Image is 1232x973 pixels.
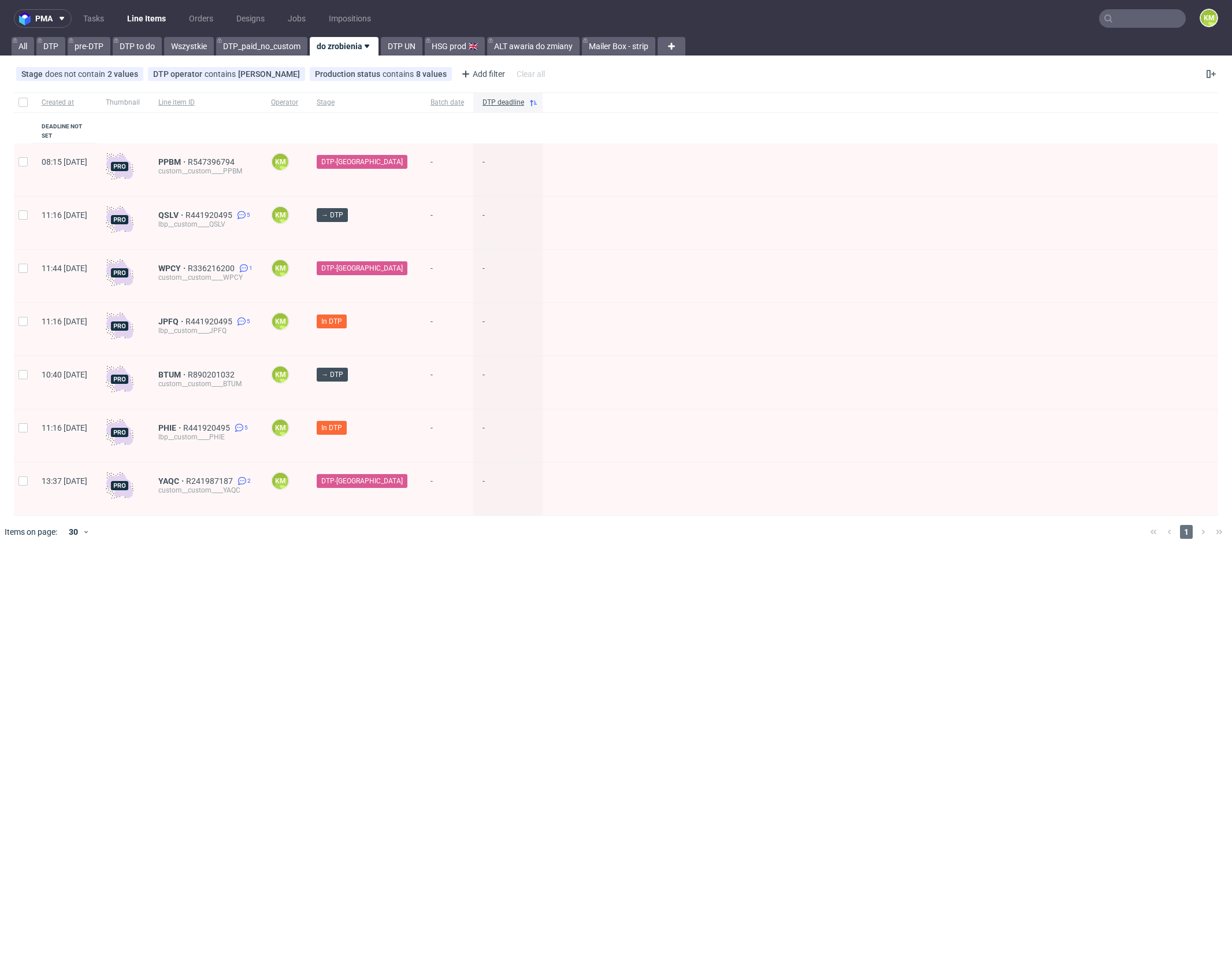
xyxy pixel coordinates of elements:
[431,264,464,288] span: -
[483,157,533,182] span: -
[272,313,288,330] figcaption: KM
[483,423,533,448] span: -
[321,476,403,486] span: DTP-[GEOGRAPHIC_DATA]
[272,260,288,276] figcaption: KM
[238,69,300,79] div: [PERSON_NAME]
[158,167,253,176] div: custom__custom____PPBM
[235,210,250,220] a: 5
[272,420,288,436] figcaption: KM
[158,210,185,220] a: QSLV
[186,476,235,486] a: R241987187
[158,326,253,335] div: lbp__custom____JPFQ
[158,98,253,108] span: Line item ID
[68,37,110,56] a: pre-DTP
[188,157,237,167] span: R547396794
[158,264,188,273] span: WPCY
[487,37,580,56] a: ALT awaria do zmiany
[232,423,248,432] a: 5
[315,69,383,79] span: Production status
[42,370,87,379] span: 10:40 [DATE]
[62,524,83,540] div: 30
[416,69,447,79] div: 8 values
[425,37,485,56] a: HSG prod 🇬🇧
[42,423,87,432] span: 11:16 [DATE]
[431,317,464,342] span: -
[431,157,464,182] span: -
[19,12,35,25] img: logo
[106,98,140,108] span: Thumbnail
[158,157,188,167] a: PPBM
[42,476,87,486] span: 13:37 [DATE]
[183,423,232,432] a: R441920495
[185,317,235,326] a: R441920495
[383,69,416,79] span: contains
[310,37,378,56] a: do zrobienia
[158,476,186,486] a: YAQC
[153,69,205,79] span: DTP operator
[158,220,253,229] div: lbp__custom____QSLV
[483,370,533,395] span: -
[158,273,253,282] div: custom__custom____WPCY
[1180,525,1193,539] span: 1
[483,210,533,235] span: -
[188,264,237,273] a: R336216200
[158,370,188,379] a: BTUM
[106,206,133,234] img: pro-icon.017ec5509f39f3e742e3.png
[106,419,133,446] img: pro-icon.017ec5509f39f3e742e3.png
[76,9,111,28] a: Tasks
[106,365,133,393] img: pro-icon.017ec5509f39f3e742e3.png
[235,476,251,486] a: 2
[249,264,253,273] span: 1
[272,154,288,170] figcaption: KM
[483,317,533,342] span: -
[106,472,133,500] img: pro-icon.017ec5509f39f3e742e3.png
[164,37,214,56] a: Wszystkie
[185,210,235,220] a: R441920495
[188,370,237,379] a: R890201032
[158,317,185,326] a: JPFQ
[272,367,288,383] figcaption: KM
[317,98,412,108] span: Stage
[272,473,288,489] figcaption: KM
[431,98,464,108] span: Batch date
[42,317,87,326] span: 11:16 [DATE]
[483,98,524,108] span: DTP deadline
[431,423,464,448] span: -
[247,476,251,486] span: 2
[229,9,272,28] a: Designs
[235,317,250,326] a: 5
[205,69,238,79] span: contains
[431,210,464,235] span: -
[431,370,464,395] span: -
[321,210,343,220] span: → DTP
[42,157,87,167] span: 08:15 [DATE]
[158,486,253,495] div: custom__custom____YAQC
[12,37,34,56] a: All
[158,423,183,432] a: PHIE
[582,37,655,56] a: Mailer Box - strip
[272,207,288,223] figcaption: KM
[158,379,253,389] div: custom__custom____BTUM
[42,210,87,220] span: 11:16 [DATE]
[321,157,403,167] span: DTP-[GEOGRAPHIC_DATA]
[106,259,133,287] img: pro-icon.017ec5509f39f3e742e3.png
[106,153,133,180] img: pro-icon.017ec5509f39f3e742e3.png
[457,65,507,83] div: Add filter
[247,210,250,220] span: 5
[42,264,87,273] span: 11:44 [DATE]
[321,423,342,433] span: In DTP
[113,37,162,56] a: DTP to do
[321,369,343,380] span: → DTP
[182,9,220,28] a: Orders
